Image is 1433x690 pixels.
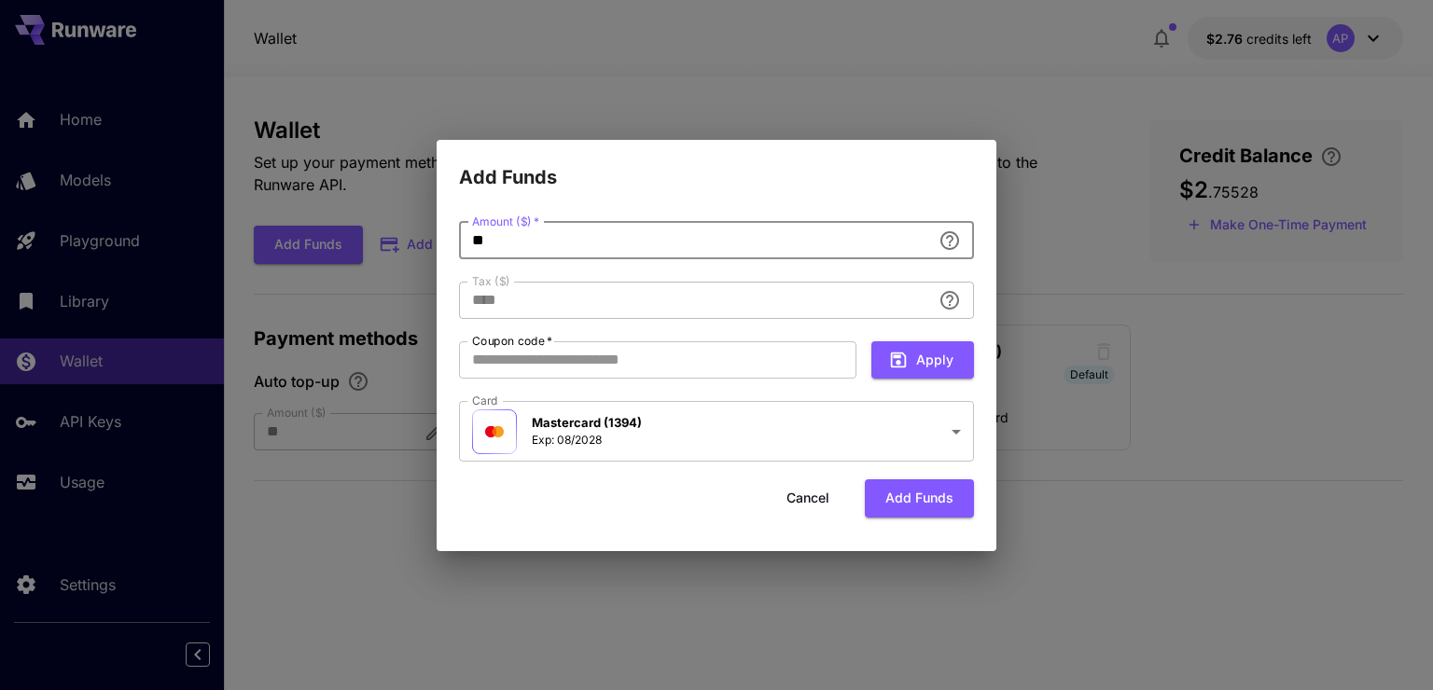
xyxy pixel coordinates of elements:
label: Coupon code [472,333,552,349]
label: Card [472,393,498,408]
label: Amount ($) [472,214,539,229]
p: Mastercard (1394) [532,414,642,433]
label: Tax ($) [472,273,510,289]
button: Add funds [865,479,974,517]
p: Exp: 08/2028 [532,432,642,448]
button: Apply [871,341,974,379]
h2: Add Funds [437,140,996,192]
button: Cancel [766,479,850,517]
